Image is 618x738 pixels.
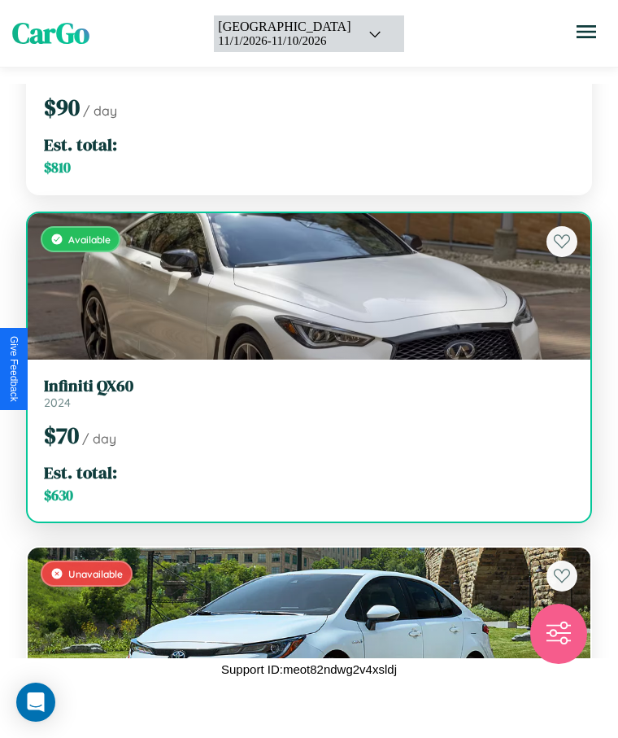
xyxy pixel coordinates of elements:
[12,14,89,53] span: CarGo
[44,158,71,177] span: $ 810
[218,20,350,34] div: [GEOGRAPHIC_DATA]
[44,133,117,156] span: Est. total:
[82,430,116,447] span: / day
[16,683,55,722] div: Open Intercom Messenger
[44,376,574,410] a: Infiniti QX602024
[44,461,117,484] span: Est. total:
[44,486,73,505] span: $ 630
[221,658,397,680] p: Support ID: meot82ndwg2v4xsldj
[8,336,20,402] div: Give Feedback
[68,568,123,580] span: Unavailable
[44,395,71,410] span: 2024
[44,92,80,123] span: $ 90
[83,103,117,119] span: / day
[218,34,350,48] div: 11 / 1 / 2026 - 11 / 10 / 2026
[68,234,111,246] span: Available
[44,420,79,451] span: $ 70
[44,376,574,395] h3: Infiniti QX60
